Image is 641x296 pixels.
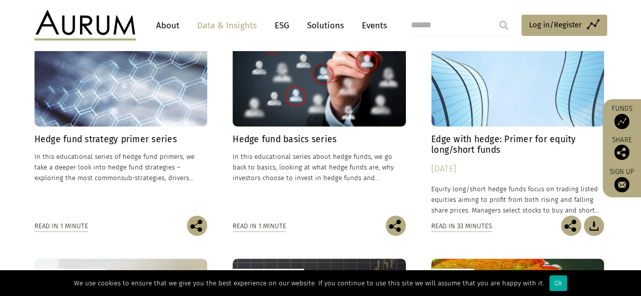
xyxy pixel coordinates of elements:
a: Funds [608,104,636,129]
img: Share this post [386,216,406,236]
img: Aurum [34,10,136,40]
a: ESG [270,16,294,35]
p: In this educational series about hedge funds, we go back to basics, looking at what hedge funds a... [233,151,406,183]
img: Download Article [584,216,604,236]
a: Insights Edge with hedge: Primer for equity long/short funds [DATE] Equity long/short hedge funds... [431,19,605,216]
h4: Edge with hedge: Primer for equity long/short funds [431,134,605,155]
a: Sign up [608,167,636,192]
div: Read in 1 minute [233,221,286,232]
div: Share [608,137,636,160]
div: [DATE] [431,162,605,176]
div: Read in 33 minutes [431,221,492,232]
img: Share this post [561,216,581,236]
input: Submit [494,15,514,35]
span: sub-strategies [121,174,165,182]
h4: Hedge fund basics series [233,134,406,145]
img: Share this post [187,216,207,236]
a: Insights Hedge fund basics series In this educational series about hedge funds, we go back to bas... [233,19,406,216]
div: Hedge Fund Data [233,269,304,285]
div: Insights [431,269,474,285]
a: Events [357,16,387,35]
div: Hedge Fund Data [34,269,106,285]
a: Insights Hedge fund strategy primer series In this educational series of hedge fund primers, we t... [34,19,208,216]
span: Log in/Register [529,19,582,31]
img: Share this post [614,145,629,160]
a: Data & Insights [192,16,262,35]
div: Ok [549,275,567,291]
h4: Hedge fund strategy primer series [34,134,208,145]
img: Sign up to our newsletter [614,177,629,192]
p: In this educational series of hedge fund primers, we take a deeper look into hedge fund strategie... [34,151,208,183]
div: Read in 1 minute [34,221,88,232]
p: Equity long/short hedge funds focus on trading listed equities aiming to profit from both rising ... [431,184,605,216]
a: Solutions [302,16,349,35]
a: Log in/Register [521,15,607,36]
img: Access Funds [614,114,629,129]
a: About [151,16,184,35]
